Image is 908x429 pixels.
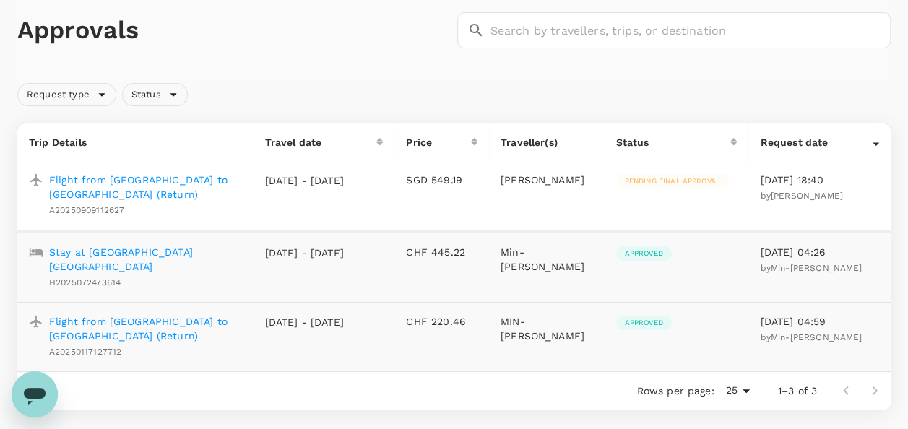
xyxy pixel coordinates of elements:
[17,15,451,45] h1: Approvals
[760,245,879,259] p: [DATE] 04:26
[760,263,862,273] span: by
[49,277,121,287] span: H2025072473614
[29,135,241,149] p: Trip Details
[49,314,241,343] a: Flight from [GEOGRAPHIC_DATA] to [GEOGRAPHIC_DATA] (Return)
[760,332,862,342] span: by
[616,248,672,259] span: Approved
[123,88,170,102] span: Status
[616,135,731,149] div: Status
[778,383,817,398] p: 1–3 of 3
[49,245,241,274] a: Stay at [GEOGRAPHIC_DATA] [GEOGRAPHIC_DATA]
[264,173,344,188] p: [DATE] - [DATE]
[636,383,714,398] p: Rows per page:
[616,176,729,186] span: Pending final approval
[406,314,477,329] p: CHF 220.46
[49,173,241,201] a: Flight from [GEOGRAPHIC_DATA] to [GEOGRAPHIC_DATA] (Return)
[490,12,891,48] input: Search by travellers, trips, or destination
[771,263,862,273] span: Min-[PERSON_NAME]
[771,332,862,342] span: Min-[PERSON_NAME]
[719,380,754,401] div: 25
[406,135,471,149] div: Price
[17,83,116,106] div: Request type
[264,135,376,149] div: Travel date
[501,245,593,274] p: Min-[PERSON_NAME]
[760,135,873,149] div: Request date
[12,371,58,417] iframe: Button to launch messaging window
[616,318,672,328] span: Approved
[264,315,344,329] p: [DATE] - [DATE]
[49,347,121,357] span: A20250117127712
[122,83,188,106] div: Status
[501,314,593,343] p: MIN-[PERSON_NAME]
[501,135,593,149] p: Traveller(s)
[760,314,879,329] p: [DATE] 04:59
[760,173,879,187] p: [DATE] 18:40
[49,205,124,215] span: A20250909112627
[406,245,477,259] p: CHF 445.22
[501,173,593,187] p: [PERSON_NAME]
[18,88,98,102] span: Request type
[771,191,843,201] span: [PERSON_NAME]
[406,173,477,187] p: SGD 549.19
[264,246,344,260] p: [DATE] - [DATE]
[760,191,842,201] span: by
